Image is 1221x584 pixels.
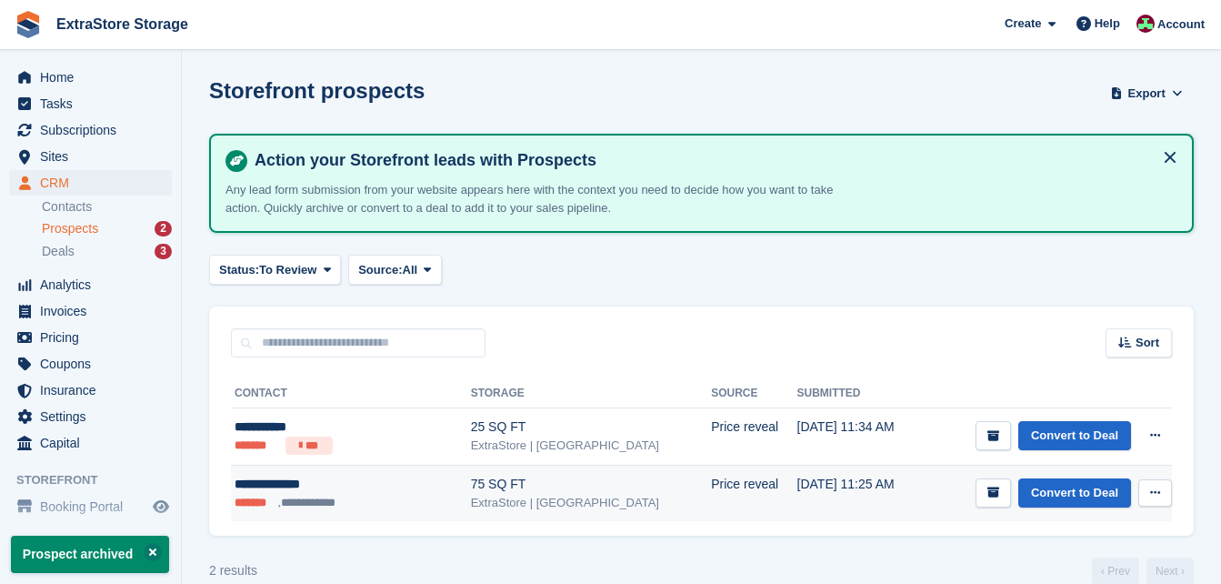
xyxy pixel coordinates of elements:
span: Analytics [40,272,149,297]
a: menu [9,494,172,519]
span: Settings [40,404,149,429]
span: Storefront [16,471,181,489]
span: Sort [1136,334,1159,352]
span: Invoices [40,298,149,324]
span: Deals [42,243,75,260]
a: menu [9,91,172,116]
a: menu [9,404,172,429]
a: menu [9,170,172,196]
span: Prospects [42,220,98,237]
a: Prospects 2 [42,219,172,238]
th: Storage [471,379,712,408]
span: Booking Portal [40,494,149,519]
button: Source: All [348,255,442,285]
span: All [403,261,418,279]
a: menu [9,298,172,324]
span: Insurance [40,378,149,403]
span: Account [1157,15,1205,34]
td: [DATE] 11:34 AM [797,408,922,466]
div: ExtraStore | [GEOGRAPHIC_DATA] [471,494,712,512]
span: Pricing [40,325,149,350]
span: Help [1095,15,1120,33]
h1: Storefront prospects [209,78,425,103]
th: Source [711,379,796,408]
a: Deals 3 [42,242,172,261]
a: Contacts [42,198,172,216]
button: Status: To Review [209,255,341,285]
span: To Review [259,261,316,279]
a: Convert to Deal [1018,478,1131,508]
span: Status: [219,261,259,279]
th: Contact [231,379,471,408]
a: menu [9,351,172,377]
span: Coupons [40,351,149,377]
div: 3 [155,244,172,259]
div: ExtraStore | [GEOGRAPHIC_DATA] [471,437,712,455]
span: Create [1005,15,1041,33]
div: 2 results [209,561,257,580]
a: menu [9,117,172,143]
a: menu [9,430,172,456]
span: Export [1128,85,1166,103]
a: menu [9,325,172,350]
a: ExtraStore Storage [49,9,195,39]
a: Convert to Deal [1018,421,1131,451]
td: [DATE] 11:25 AM [797,465,922,521]
div: 25 SQ FT [471,418,712,437]
span: CRM [40,170,149,196]
button: Export [1106,78,1186,108]
h4: Action your Storefront leads with Prospects [247,150,1177,171]
span: Tasks [40,91,149,116]
a: menu [9,65,172,90]
img: stora-icon-8386f47178a22dfd0bd8f6a31ec36ba5ce8667c1dd55bd0f319d3a0aa187defe.svg [15,11,42,38]
div: 2 [155,221,172,237]
td: Price reveal [711,408,796,466]
a: Preview store [150,496,172,518]
span: Subscriptions [40,117,149,143]
p: Prospect archived [11,536,169,573]
p: Any lead form submission from your website appears here with the context you need to decide how y... [225,181,862,216]
span: Capital [40,430,149,456]
span: Source: [358,261,402,279]
a: menu [9,272,172,297]
span: Sites [40,144,149,169]
span: Home [40,65,149,90]
th: Submitted [797,379,922,408]
img: Chelsea Parker [1136,15,1155,33]
a: menu [9,378,172,403]
td: Price reveal [711,465,796,521]
a: menu [9,144,172,169]
div: 75 SQ FT [471,475,712,494]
